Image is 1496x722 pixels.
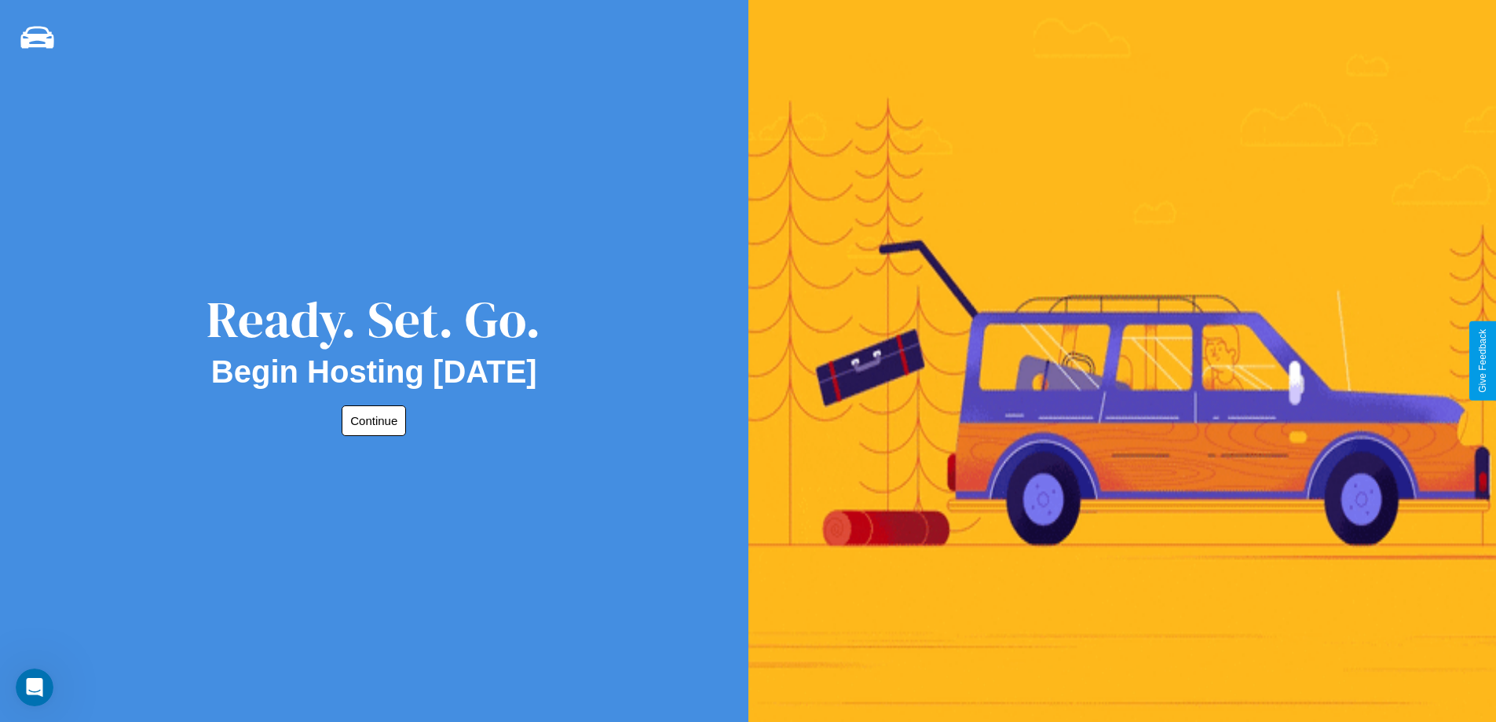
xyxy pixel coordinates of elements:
[342,405,406,436] button: Continue
[16,669,53,706] iframe: Intercom live chat
[207,284,541,354] div: Ready. Set. Go.
[211,354,537,390] h2: Begin Hosting [DATE]
[1477,329,1488,393] div: Give Feedback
